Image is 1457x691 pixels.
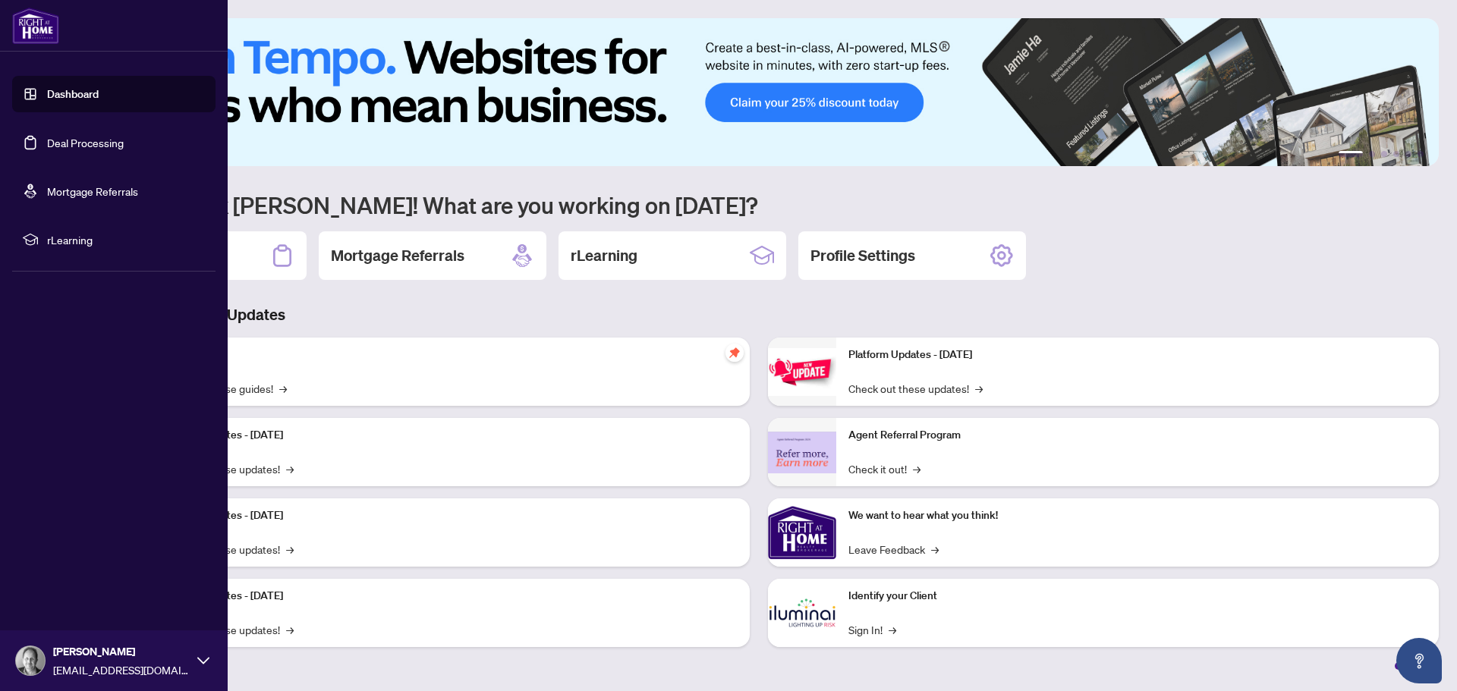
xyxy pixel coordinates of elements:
img: logo [12,8,59,44]
a: Dashboard [47,87,99,101]
img: Identify your Client [768,579,836,647]
p: Platform Updates - [DATE] [159,507,738,524]
button: Open asap [1396,638,1442,683]
h2: rLearning [571,245,637,266]
span: → [286,460,294,477]
h2: Mortgage Referrals [331,245,464,266]
a: Mortgage Referrals [47,184,138,198]
img: We want to hear what you think! [768,498,836,567]
span: → [913,460,920,477]
h3: Brokerage & Industry Updates [79,304,1439,325]
a: Sign In!→ [848,621,896,638]
button: 5 [1405,151,1411,157]
button: 1 [1339,151,1363,157]
span: rLearning [47,231,205,248]
p: Self-Help [159,347,738,363]
a: Leave Feedback→ [848,541,939,558]
button: 3 [1381,151,1387,157]
a: Check it out!→ [848,460,920,477]
span: [EMAIL_ADDRESS][DOMAIN_NAME] [53,661,190,678]
p: Agent Referral Program [848,427,1427,444]
span: → [975,380,983,397]
a: Check out these updates!→ [848,380,983,397]
span: pushpin [725,344,744,362]
img: Platform Updates - June 23, 2025 [768,348,836,396]
button: 6 [1418,151,1424,157]
p: Identify your Client [848,588,1427,605]
p: Platform Updates - [DATE] [159,588,738,605]
span: [PERSON_NAME] [53,643,190,660]
p: Platform Updates - [DATE] [848,347,1427,363]
a: Deal Processing [47,136,124,149]
h1: Welcome back [PERSON_NAME]! What are you working on [DATE]? [79,190,1439,219]
p: Platform Updates - [DATE] [159,427,738,444]
span: → [279,380,287,397]
button: 2 [1369,151,1375,157]
span: → [889,621,896,638]
h2: Profile Settings [810,245,915,266]
img: Agent Referral Program [768,432,836,473]
span: → [286,621,294,638]
p: We want to hear what you think! [848,507,1427,524]
img: Profile Icon [16,646,45,675]
img: Slide 0 [79,18,1439,166]
span: → [286,541,294,558]
span: → [931,541,939,558]
button: 4 [1393,151,1399,157]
